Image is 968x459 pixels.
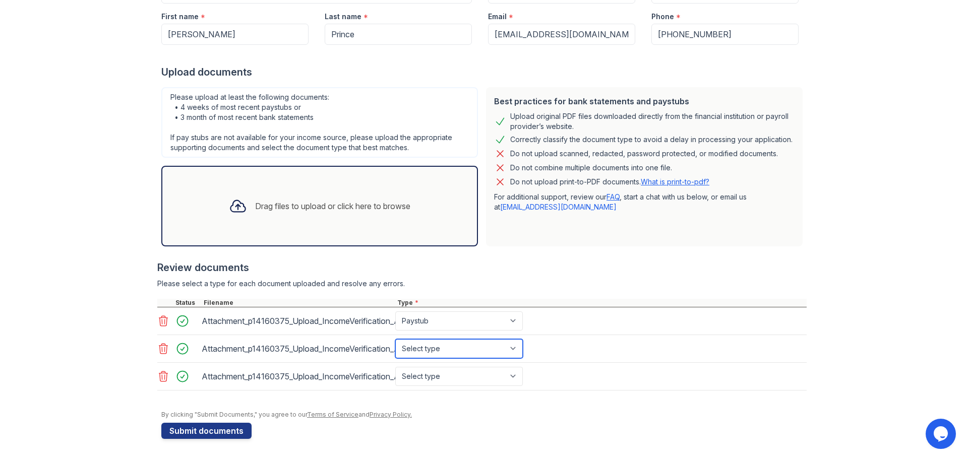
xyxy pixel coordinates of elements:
[494,192,795,212] p: For additional support, review our , start a chat with us below, or email us at
[500,203,617,211] a: [EMAIL_ADDRESS][DOMAIN_NAME]
[161,65,807,79] div: Upload documents
[255,200,410,212] div: Drag files to upload or click here to browse
[202,341,391,357] div: Attachment_p14160375_Upload_IncomeVerification_Aug312025020814.pdf
[651,12,674,22] label: Phone
[510,111,795,132] div: Upload original PDF files downloaded directly from the financial institution or payroll provider’...
[202,299,395,307] div: Filename
[370,411,412,418] a: Privacy Policy.
[510,162,672,174] div: Do not combine multiple documents into one file.
[161,411,807,419] div: By clicking "Submit Documents," you agree to our and
[510,177,709,187] p: Do not upload print-to-PDF documents.
[494,95,795,107] div: Best practices for bank statements and paystubs
[510,148,778,160] div: Do not upload scanned, redacted, password protected, or modified documents.
[161,12,199,22] label: First name
[607,192,620,201] a: FAQ
[202,368,391,384] div: Attachment_p14160375_Upload_IncomeVerification_Aug312025020917.pdf
[510,134,793,146] div: Correctly classify the document type to avoid a delay in processing your application.
[488,12,507,22] label: Email
[641,177,709,186] a: What is print-to-pdf?
[157,279,807,289] div: Please select a type for each document uploaded and resolve any errors.
[395,299,807,307] div: Type
[202,313,391,329] div: Attachment_p14160375_Upload_IncomeVerification_Aug312025020917.pdf
[173,299,202,307] div: Status
[926,419,958,449] iframe: chat widget
[161,423,252,439] button: Submit documents
[157,260,807,275] div: Review documents
[307,411,358,418] a: Terms of Service
[161,87,478,158] div: Please upload at least the following documents: • 4 weeks of most recent paystubs or • 3 month of...
[325,12,361,22] label: Last name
